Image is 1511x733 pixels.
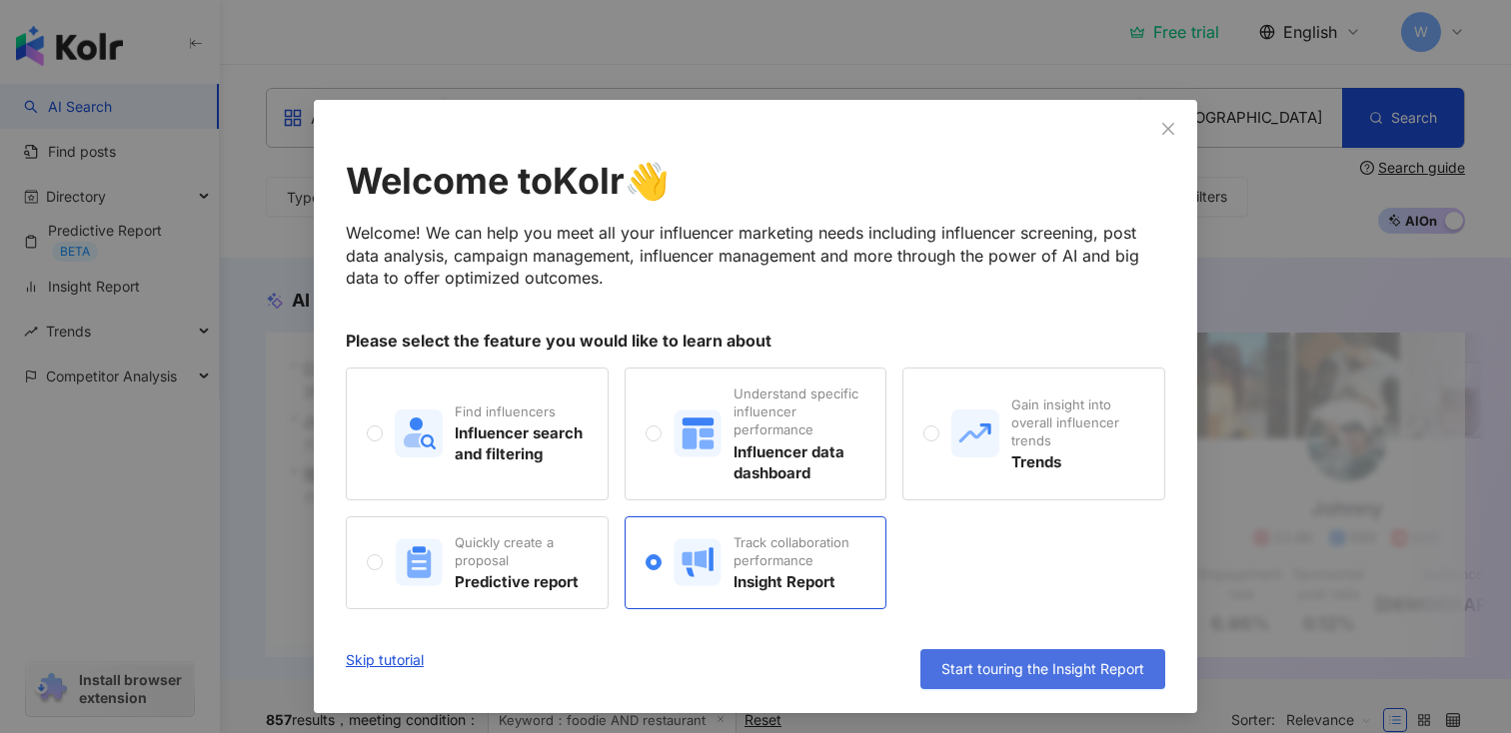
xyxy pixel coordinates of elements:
[1011,451,1143,472] div: Trends
[455,402,587,420] div: Find influencers
[455,422,587,464] div: Influencer search and filtering
[920,649,1165,689] button: Start touring the Insight Report
[346,222,1165,289] div: Welcome! We can help you meet all your influencer marketing needs including influencer screening,...
[734,571,865,592] div: Insight Report
[941,661,1144,677] span: Start touring the Insight Report
[734,384,865,439] div: Understand specific influencer performance
[734,441,865,483] div: Influencer data dashboard
[455,571,587,592] div: Predictive report
[346,330,1165,352] div: Please select the feature you would like to learn about
[1011,395,1143,450] div: Gain insight into overall influencer trends
[1148,109,1188,149] button: Close
[1160,121,1176,137] span: close
[455,533,587,569] div: Quickly create a proposal
[346,649,424,689] a: Skip tutorial
[346,156,1165,206] div: Welcome to Kolr 👋
[734,533,865,569] div: Track collaboration performance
